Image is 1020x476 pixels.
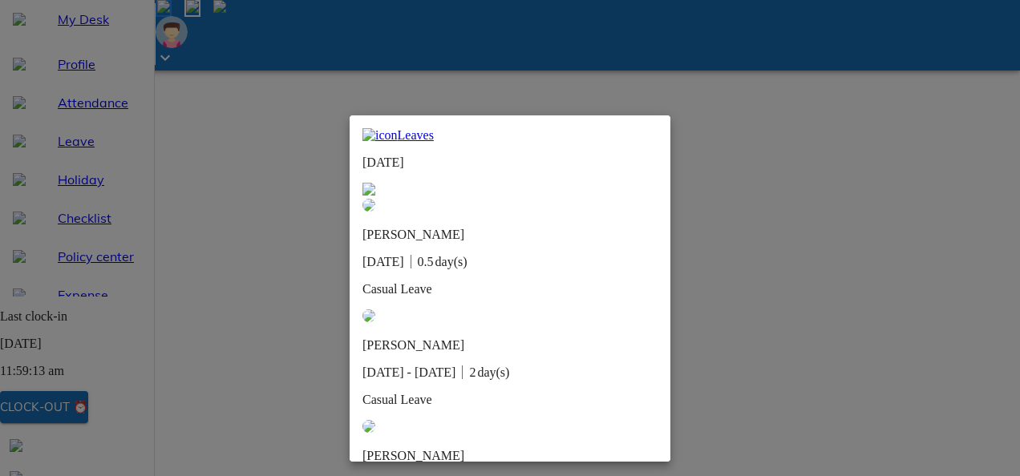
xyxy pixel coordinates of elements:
[362,365,404,379] span: [DATE]
[362,183,375,196] img: close-x-outline-16px.eb9829bd.svg
[469,365,476,379] span: 2
[435,255,467,268] span: day(s)
[415,365,456,379] span: [DATE]
[362,155,658,170] p: [DATE]
[362,309,375,322] img: defaultEmp.0e2b4d71.svg
[362,199,375,212] img: defaultEmp.0e2b4d71.svg
[362,449,540,463] p: Arkadipta Das
[362,282,658,296] p: Casual Leave
[418,255,434,268] span: 0.5
[398,128,434,142] span: Leaves
[362,128,398,143] img: icon
[407,365,411,379] span: -
[362,420,375,433] img: defaultEmp.0e2b4d71.svg
[362,128,658,143] a: iconLeaves
[362,228,540,242] p: Jyothi Krishna
[362,255,404,268] span: [DATE]
[362,338,540,353] p: Nivedh K P
[477,365,509,379] span: day(s)
[362,393,658,407] p: Casual Leave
